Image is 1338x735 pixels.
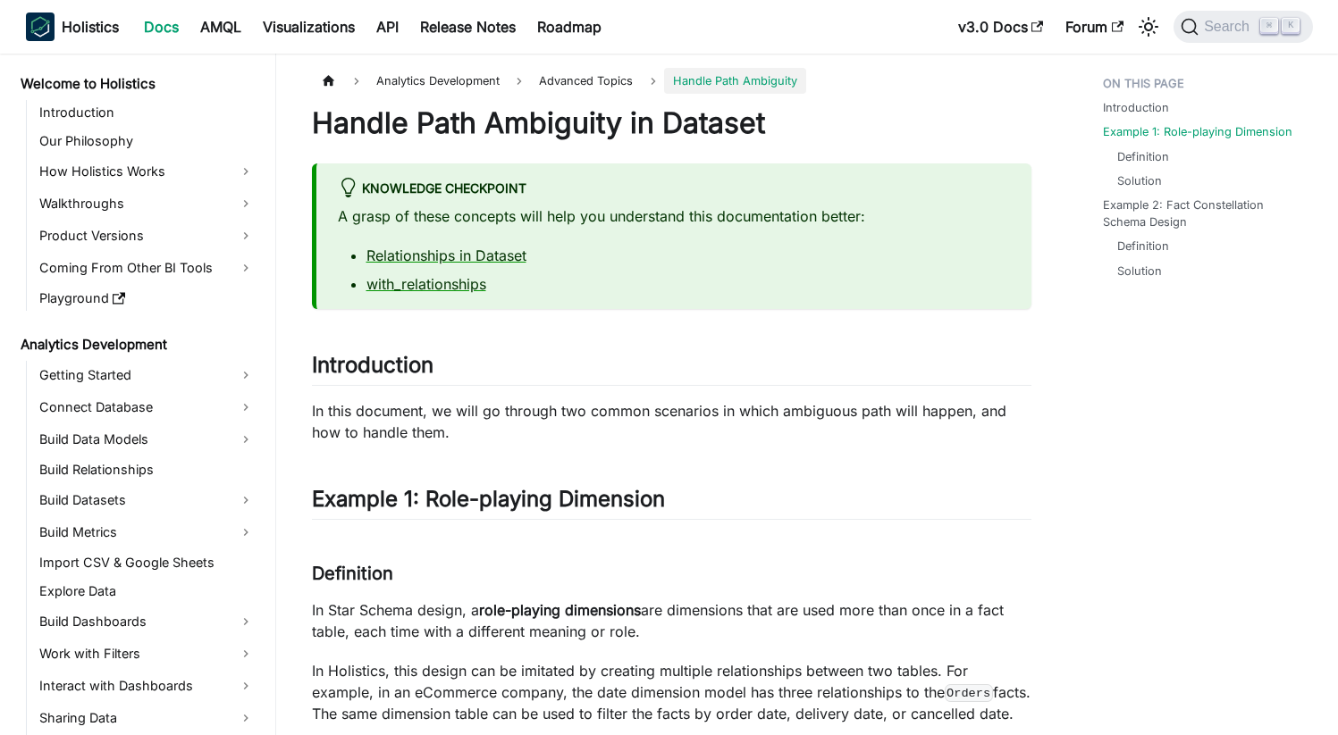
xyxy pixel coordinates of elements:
a: Relationships in Dataset [366,246,526,264]
h2: Example 1: Role-playing Dimension [312,486,1031,520]
a: Definition [1117,238,1169,255]
kbd: ⌘ [1260,18,1278,34]
a: Solution [1117,263,1162,280]
h1: Handle Path Ambiguity in Dataset [312,105,1031,141]
a: Interact with Dashboards [34,672,260,700]
img: Holistics [26,13,55,41]
nav: Breadcrumbs [312,68,1031,94]
a: Example 1: Role-playing Dimension [1103,123,1292,140]
a: Build Datasets [34,486,260,514]
a: HolisticsHolistics [26,13,119,41]
a: Coming From Other BI Tools [34,254,260,282]
a: Introduction [1103,99,1169,116]
a: Definition [1117,148,1169,165]
button: Search (Command+K) [1174,11,1312,43]
a: Analytics Development [15,332,260,357]
a: Import CSV & Google Sheets [34,550,260,575]
a: Build Dashboards [34,607,260,636]
a: Roadmap [526,13,612,41]
p: In Holistics, this design can be imitated by creating multiple relationships between two tables. ... [312,660,1031,724]
a: Visualizations [252,13,366,41]
a: Playground [34,286,260,311]
kbd: K [1282,18,1300,34]
a: API [366,13,409,41]
button: Switch between dark and light mode (currently light mode) [1134,13,1163,41]
a: v3.0 Docs [947,13,1055,41]
a: Build Relationships [34,457,260,482]
p: A grasp of these concepts will help you understand this documentation better: [338,205,1010,227]
span: Handle Path Ambiguity [664,68,806,94]
b: Holistics [62,16,119,38]
a: Getting Started [34,361,260,389]
a: Walkthroughs [34,189,260,218]
a: Forum [1055,13,1134,41]
a: Work with Filters [34,639,260,668]
nav: Docs sidebar [8,54,276,735]
p: In Star Schema design, a are dimensions that are used more than once in a fact table, each time w... [312,599,1031,642]
span: Analytics Development [367,68,509,94]
a: Release Notes [409,13,526,41]
h3: Definition [312,563,1031,585]
a: Connect Database [34,393,260,422]
a: Welcome to Holistics [15,71,260,96]
a: Product Versions [34,221,260,250]
a: Build Data Models [34,425,260,454]
a: Build Metrics [34,518,260,547]
a: Explore Data [34,579,260,604]
a: Solution [1117,172,1162,189]
a: with_relationships [366,275,486,293]
div: Knowledge Checkpoint [338,178,1010,201]
a: Example 2: Fact Constellation Schema Design [1103,196,1302,230]
a: Introduction [34,100,260,125]
span: Advanced Topics [530,68,642,94]
a: Home page [312,68,346,94]
a: Sharing Data [34,704,260,732]
a: Our Philosophy [34,129,260,154]
a: How Holistics Works [34,157,260,186]
a: Docs [133,13,189,41]
p: In this document, we will go through two common scenarios in which ambiguous path will happen, an... [312,400,1031,443]
h2: Introduction [312,352,1031,386]
strong: role-playing dimensions [479,601,641,619]
code: Orders [945,684,993,702]
span: Search [1199,19,1260,35]
a: AMQL [189,13,252,41]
